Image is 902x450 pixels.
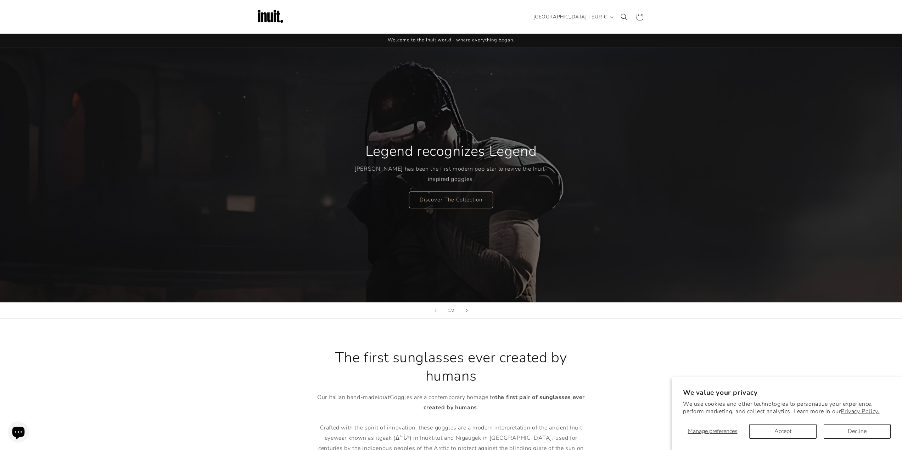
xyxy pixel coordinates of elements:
[616,9,632,25] summary: Search
[688,427,738,435] span: Manage preferences
[529,10,616,24] button: [GEOGRAPHIC_DATA] | EUR €
[452,307,454,314] span: 2
[459,303,475,318] button: Next slide
[450,307,452,314] span: /
[409,191,493,208] a: Discover The Collection
[749,424,816,439] button: Accept
[388,37,515,43] span: Welcome to the Inuit world - where everything began.
[683,400,891,415] p: We use cookies and other technologies to personalize your experience, perform marketing, and coll...
[256,34,646,47] div: Announcement
[428,303,443,318] button: Previous slide
[256,3,285,31] img: Inuit Logo
[824,424,891,439] button: Decline
[313,348,589,385] h2: The first sunglasses ever created by humans
[365,142,537,160] h2: Legend recognizes Legend
[6,421,31,444] inbox-online-store-chat: Shopify online store chat
[533,13,607,21] span: [GEOGRAPHIC_DATA] | EUR €
[354,164,548,184] p: [PERSON_NAME] has been the first modern pop star to revive the Inuit-inspired goggles.
[378,393,390,401] em: Inuit
[683,388,891,397] h2: We value your privacy
[448,307,450,314] span: 1
[841,408,879,415] a: Privacy Policy.
[683,424,742,439] button: Manage preferences
[495,393,571,401] strong: the first pair of sunglasses
[424,393,585,411] strong: ever created by humans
